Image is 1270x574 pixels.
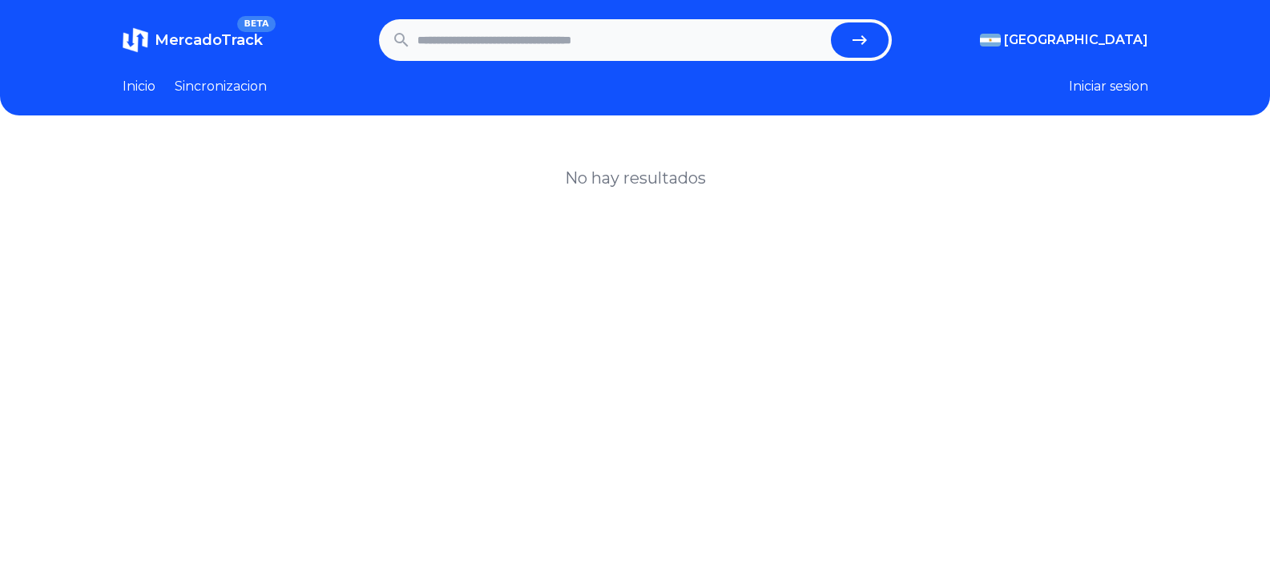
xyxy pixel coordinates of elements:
h1: No hay resultados [565,167,706,189]
span: [GEOGRAPHIC_DATA] [1004,30,1148,50]
a: MercadoTrackBETA [123,27,263,53]
button: Iniciar sesion [1069,77,1148,96]
span: BETA [237,16,275,32]
button: [GEOGRAPHIC_DATA] [980,30,1148,50]
img: MercadoTrack [123,27,148,53]
a: Sincronizacion [175,77,267,96]
span: MercadoTrack [155,31,263,49]
a: Inicio [123,77,155,96]
img: Argentina [980,34,1001,46]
